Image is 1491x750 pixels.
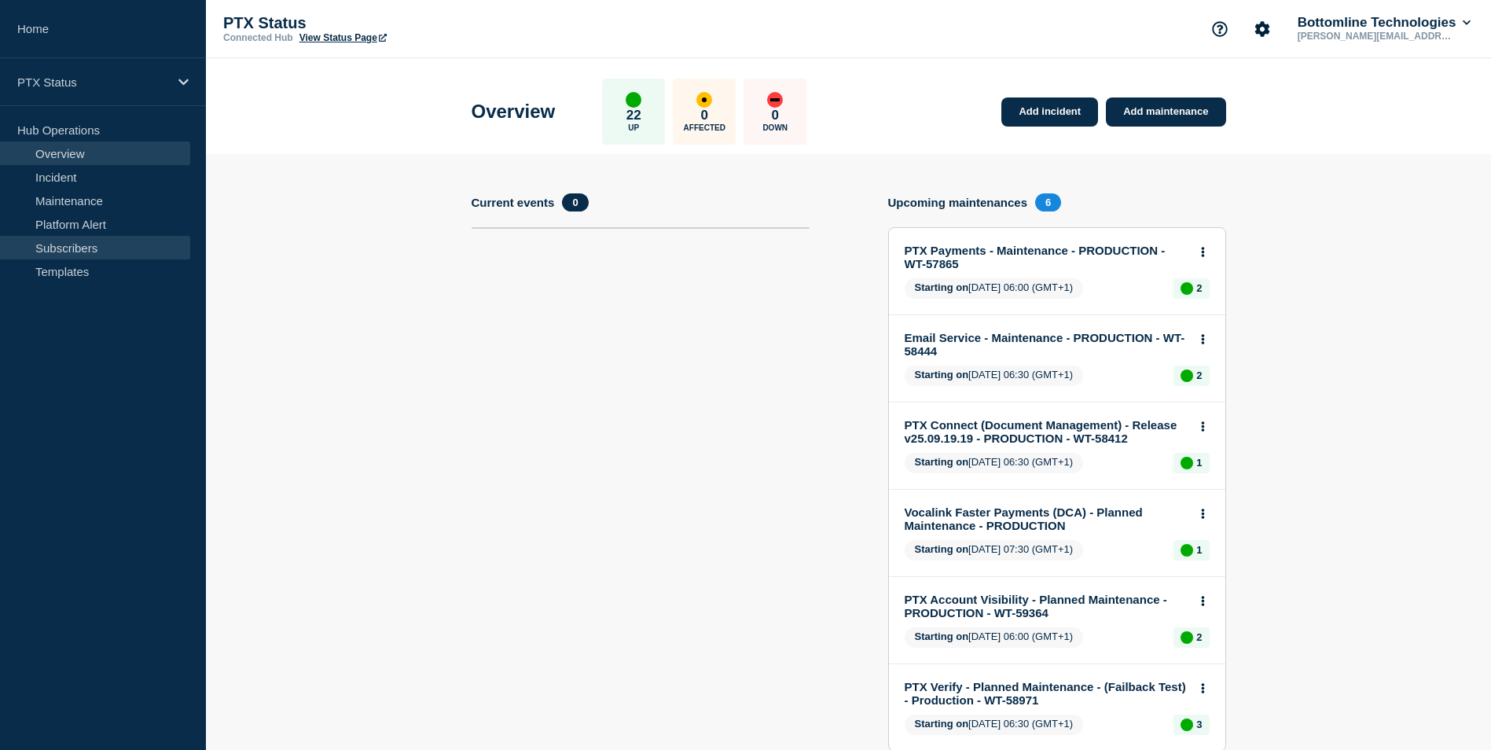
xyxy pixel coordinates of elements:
[905,593,1188,619] a: PTX Account Visibility - Planned Maintenance - PRODUCTION - WT-59364
[762,123,788,132] p: Down
[472,196,555,209] h4: Current events
[772,108,779,123] p: 0
[905,627,1084,648] span: [DATE] 06:00 (GMT+1)
[905,244,1188,270] a: PTX Payments - Maintenance - PRODUCTION - WT-57865
[1246,13,1279,46] button: Account settings
[562,193,588,211] span: 0
[915,631,969,642] span: Starting on
[915,369,969,381] span: Starting on
[1181,457,1193,469] div: up
[628,123,639,132] p: Up
[905,680,1188,707] a: PTX Verify - Planned Maintenance - (Failback Test) - Production - WT-58971
[915,456,969,468] span: Starting on
[1106,97,1225,127] a: Add maintenance
[1295,31,1458,42] p: [PERSON_NAME][EMAIL_ADDRESS][PERSON_NAME][DOMAIN_NAME]
[905,366,1084,386] span: [DATE] 06:30 (GMT+1)
[1295,15,1474,31] button: Bottomline Technologies
[905,540,1084,561] span: [DATE] 07:30 (GMT+1)
[905,418,1188,445] a: PTX Connect (Document Management) - Release v25.09.19.19 - PRODUCTION - WT-58412
[17,75,168,89] p: PTX Status
[626,92,641,108] div: up
[1196,719,1202,730] p: 3
[905,331,1188,358] a: Email Service - Maintenance - PRODUCTION - WT-58444
[696,92,712,108] div: affected
[1181,544,1193,557] div: up
[1196,369,1202,381] p: 2
[905,453,1084,473] span: [DATE] 06:30 (GMT+1)
[767,92,783,108] div: down
[905,715,1084,735] span: [DATE] 06:30 (GMT+1)
[223,14,538,32] p: PTX Status
[684,123,725,132] p: Affected
[299,32,387,43] a: View Status Page
[1196,282,1202,294] p: 2
[905,506,1188,532] a: Vocalink Faster Payments (DCA) - Planned Maintenance - PRODUCTION
[1196,544,1202,556] p: 1
[915,281,969,293] span: Starting on
[888,196,1028,209] h4: Upcoming maintenances
[1181,369,1193,382] div: up
[1196,457,1202,469] p: 1
[905,278,1084,299] span: [DATE] 06:00 (GMT+1)
[1196,631,1202,643] p: 2
[1181,631,1193,644] div: up
[1181,719,1193,731] div: up
[1181,282,1193,295] div: up
[223,32,293,43] p: Connected Hub
[915,543,969,555] span: Starting on
[701,108,708,123] p: 0
[1035,193,1061,211] span: 6
[915,718,969,730] span: Starting on
[1001,97,1098,127] a: Add incident
[626,108,641,123] p: 22
[472,101,556,123] h1: Overview
[1203,13,1236,46] button: Support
